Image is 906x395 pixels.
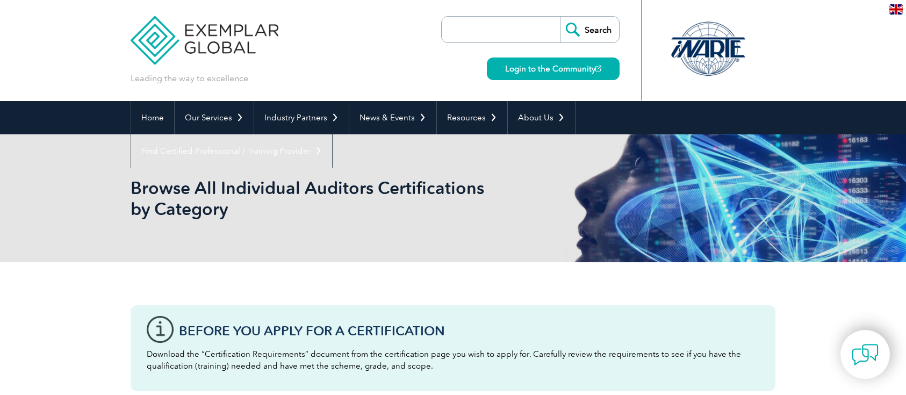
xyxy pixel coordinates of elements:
a: Industry Partners [254,101,349,134]
p: Leading the way to excellence [131,73,248,84]
input: Search [560,17,619,42]
img: open_square.png [595,66,601,71]
h1: Browse All Individual Auditors Certifications by Category [131,177,543,219]
a: Home [131,101,174,134]
h3: Before You Apply For a Certification [179,324,759,337]
a: About Us [508,101,575,134]
a: Resources [437,101,507,134]
img: contact-chat.png [852,341,879,368]
img: en [889,4,903,15]
a: News & Events [349,101,436,134]
p: Download the “Certification Requirements” document from the certification page you wish to apply ... [147,348,759,372]
a: Login to the Community [487,58,620,80]
a: Find Certified Professional / Training Provider [131,134,332,168]
a: Our Services [175,101,254,134]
